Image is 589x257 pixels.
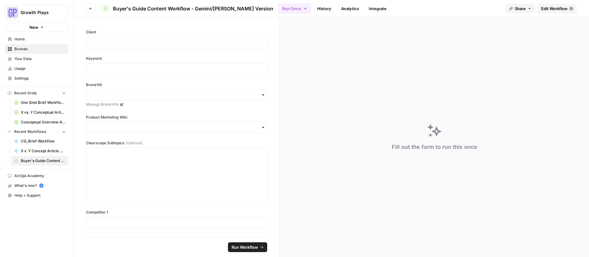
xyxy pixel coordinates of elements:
[278,3,311,14] button: Run Once
[5,54,68,64] a: Your Data
[365,4,390,13] a: Integrate
[14,90,37,96] span: Recent Grids
[392,143,477,151] div: Fill out the form to run this once
[11,117,68,127] a: Conceptual Overview Article Grid
[5,44,68,54] a: Browse
[101,4,273,13] a: Buyer's Guide Content Workflow - Gemini/[PERSON_NAME] Version
[14,46,66,52] span: Browse
[14,56,66,62] span: Your Data
[113,5,273,12] span: Buyer's Guide Content Workflow - Gemini/[PERSON_NAME] Version
[7,7,18,18] img: Growth Plays Logo
[86,29,267,35] label: Client
[5,171,68,181] a: AirOps Academy
[29,24,38,30] span: New
[5,5,68,20] button: Workspace: Growth Plays
[40,184,42,187] text: 5
[21,148,66,154] span: X v. Y Concept Article Generator
[14,129,46,134] span: Recent Workflows
[5,23,68,32] button: New
[11,146,68,156] a: X v. Y Concept Article Generator
[5,74,68,83] a: Settings
[515,6,526,12] span: Share
[11,136,68,146] a: CG_Brief Workflow
[5,34,68,44] a: Home
[86,115,267,120] label: Product Marketing Wiki
[86,102,267,107] a: Manage Brand Kits
[21,9,58,16] span: Growth Plays
[14,76,66,81] span: Settings
[228,242,267,252] button: Run Workflow
[126,140,143,146] span: (Optional)
[5,181,68,191] button: What's new? 5
[5,64,68,74] a: Usage
[86,82,267,88] label: Brand Kit
[86,56,267,61] label: Keyword
[21,119,66,125] span: Conceptual Overview Article Grid
[5,181,68,190] div: What's new?
[14,193,66,198] span: Help + Support
[14,36,66,42] span: Home
[5,191,68,200] button: Help + Support
[314,4,335,13] a: History
[11,156,68,166] a: Buyer's Guide Content Workflow - Gemini/[PERSON_NAME] Version
[86,210,267,215] label: Competitor 1
[337,4,363,13] a: Analytics
[14,173,66,179] span: AirOps Academy
[14,66,66,71] span: Usage
[537,4,577,13] a: Edit Workflow
[11,108,68,117] a: X vs. Y Conceptual Articles
[5,127,68,136] button: Recent Workflows
[39,183,44,188] a: 5
[21,100,66,105] span: One Shot Brief Workflow Grid
[21,138,66,144] span: CG_Brief Workflow
[86,236,267,241] label: Competitor 2
[86,140,267,146] label: Clearscope Subtopics
[11,98,68,108] a: One Shot Brief Workflow Grid
[21,158,66,164] span: Buyer's Guide Content Workflow - Gemini/[PERSON_NAME] Version
[506,4,535,13] button: Share
[541,6,568,12] span: Edit Workflow
[232,244,258,250] span: Run Workflow
[21,110,66,115] span: X vs. Y Conceptual Articles
[5,89,68,98] button: Recent Grids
